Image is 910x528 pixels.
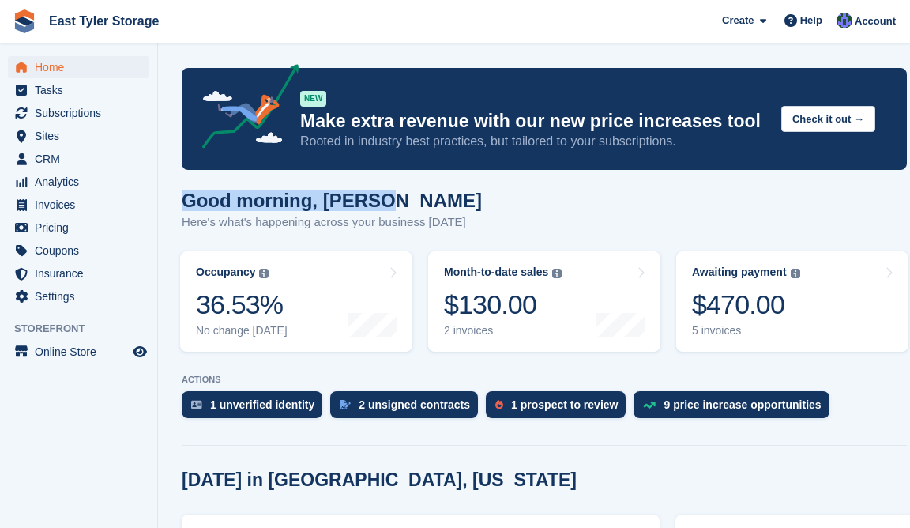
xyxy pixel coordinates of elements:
img: Colton Rudd [837,13,852,28]
a: Occupancy 36.53% No change [DATE] [180,251,412,352]
div: 5 invoices [692,324,800,338]
img: price-adjustments-announcement-icon-8257ccfd72463d97f412b2fc003d46551f7dbcb40ab6d574587a9cd5c0d94... [189,64,299,154]
img: icon-info-grey-7440780725fd019a000dd9b08b2336e03edf1995a4989e88bcd33f0948082b44.svg [791,269,800,278]
span: Create [722,13,754,28]
a: Preview store [130,342,149,361]
a: menu [8,194,149,216]
a: menu [8,239,149,262]
a: menu [8,79,149,101]
a: 1 unverified identity [182,391,330,426]
div: 1 unverified identity [210,398,314,411]
div: No change [DATE] [196,324,288,338]
span: Sites [35,125,130,147]
span: Tasks [35,79,130,101]
div: 9 price increase opportunities [664,398,821,411]
img: icon-info-grey-7440780725fd019a000dd9b08b2336e03edf1995a4989e88bcd33f0948082b44.svg [552,269,562,278]
span: Online Store [35,341,130,363]
div: 1 prospect to review [511,398,618,411]
span: Coupons [35,239,130,262]
p: ACTIONS [182,375,907,385]
a: menu [8,171,149,193]
a: Month-to-date sales $130.00 2 invoices [428,251,660,352]
span: Settings [35,285,130,307]
img: prospect-51fa495bee0391a8d652442698ab0144808aea92771e9ea1ae160a38d050c398.svg [495,400,503,409]
img: contract_signature_icon-13c848040528278c33f63329250d36e43548de30e8caae1d1a13099fd9432cc5.svg [340,400,351,409]
div: Occupancy [196,266,255,279]
h2: [DATE] in [GEOGRAPHIC_DATA], [US_STATE] [182,470,577,491]
span: Analytics [35,171,130,193]
a: 9 price increase opportunities [634,391,837,426]
span: Insurance [35,262,130,285]
img: stora-icon-8386f47178a22dfd0bd8f6a31ec36ba5ce8667c1dd55bd0f319d3a0aa187defe.svg [13,9,36,33]
img: verify_identity-adf6edd0f0f0b5bbfe63781bf79b02c33cf7c696d77639b501bdc392416b5a36.svg [191,400,202,409]
a: menu [8,125,149,147]
span: Account [855,13,896,29]
div: 36.53% [196,289,288,321]
span: Invoices [35,194,130,216]
span: Storefront [14,321,157,337]
a: East Tyler Storage [43,8,165,34]
div: $470.00 [692,289,800,321]
p: Here's what's happening across your business [DATE] [182,213,482,232]
a: menu [8,341,149,363]
div: Month-to-date sales [444,266,548,279]
button: Check it out → [781,106,875,132]
a: menu [8,217,149,239]
div: Awaiting payment [692,266,787,279]
span: Home [35,56,130,78]
div: $130.00 [444,289,562,321]
span: Subscriptions [35,102,130,124]
span: Help [800,13,822,28]
a: 1 prospect to review [486,391,634,426]
span: CRM [35,148,130,170]
a: menu [8,102,149,124]
img: price_increase_opportunities-93ffe204e8149a01c8c9dc8f82e8f89637d9d84a8eef4429ea346261dce0b2c0.svg [643,402,656,409]
h1: Good morning, [PERSON_NAME] [182,190,482,211]
a: menu [8,262,149,285]
a: Awaiting payment $470.00 5 invoices [676,251,908,352]
a: menu [8,148,149,170]
a: 2 unsigned contracts [330,391,486,426]
a: menu [8,56,149,78]
p: Make extra revenue with our new price increases tool [300,110,769,133]
div: NEW [300,91,326,107]
img: icon-info-grey-7440780725fd019a000dd9b08b2336e03edf1995a4989e88bcd33f0948082b44.svg [259,269,269,278]
a: menu [8,285,149,307]
div: 2 invoices [444,324,562,338]
span: Pricing [35,217,130,239]
p: Rooted in industry best practices, but tailored to your subscriptions. [300,133,769,150]
div: 2 unsigned contracts [359,398,470,411]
